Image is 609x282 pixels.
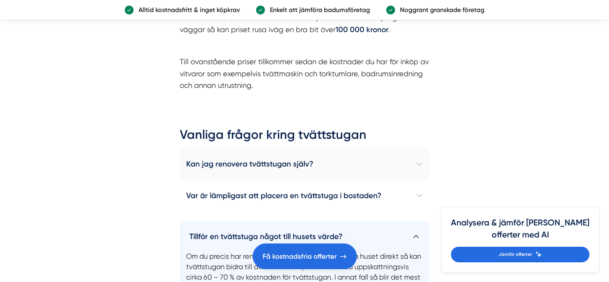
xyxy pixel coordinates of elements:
[263,251,337,262] span: Få kostnadsfria offerter
[180,148,430,180] h4: Kan jag renovera tvättstugan själv?
[180,56,430,91] p: Till ovanstående priser tillkommer sedan de kostnader du har för inköp av vitvaror som exempelvis...
[134,5,240,15] p: Alltid kostnadsfritt & inget köpkrav
[180,180,430,211] h4: Var är lämpligast att placera en tvättstuga i bostaden?
[451,247,589,262] a: Jämför offerter
[180,221,430,245] h4: Tillför en tvättstuga något till husets värde?
[265,5,370,15] p: Enkelt att jämföra badumsföretag
[336,25,388,34] strong: 100 000 kronor
[395,5,484,15] p: Noggrant granskade företag
[180,126,430,148] h2: Vanliga frågor kring tvättstugan
[498,251,532,258] span: Jämför offerter
[451,217,589,247] h4: Analysera & jämför [PERSON_NAME] offerter med AI
[253,243,357,269] a: Få kostnadsfria offerter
